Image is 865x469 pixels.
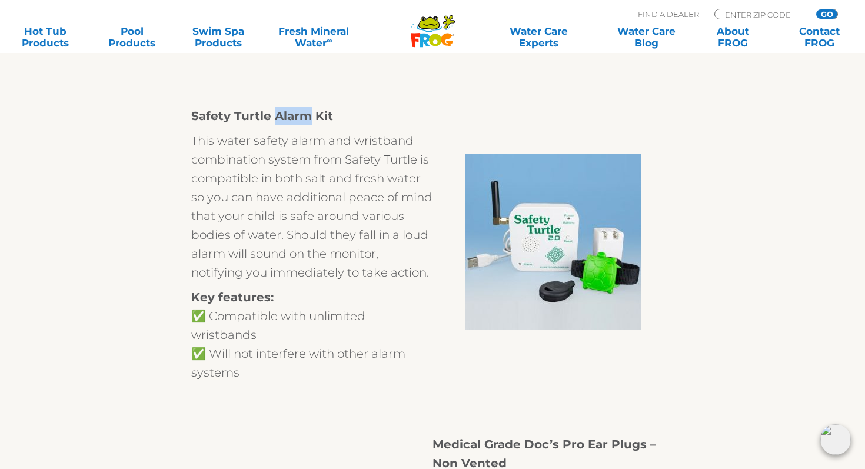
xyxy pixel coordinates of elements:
a: AboutFROG [699,25,766,49]
a: Hot TubProducts [12,25,79,49]
input: Zip Code Form [724,9,803,19]
img: Safety Turtle [465,154,641,330]
sup: ∞ [327,36,332,45]
input: GO [816,9,837,19]
a: Fresh MineralWater∞ [271,25,355,49]
a: Water CareBlog [613,25,680,49]
strong: Key features: [191,290,274,304]
p: ✅ Compatible with unlimited wristbands ✅ Will not interfere with other alarm systems [191,288,432,382]
a: Water CareExperts [484,25,594,49]
a: ContactFROG [786,25,853,49]
a: PoolProducts [98,25,165,49]
strong: Safety Turtle Alarm Kit [191,109,333,123]
p: This water safety alarm and wristband combination system from Safety Turtle is compatible in both... [191,131,432,282]
img: openIcon [820,424,851,455]
a: Swim SpaProducts [185,25,252,49]
p: Find A Dealer [638,9,699,19]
